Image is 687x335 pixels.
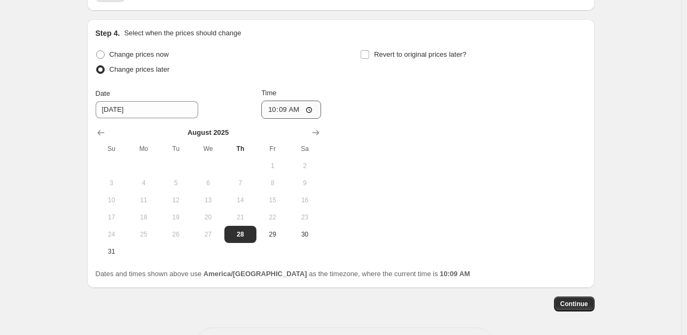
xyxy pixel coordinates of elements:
button: Thursday August 21 2025 [224,209,256,226]
p: Select when the prices should change [124,28,241,39]
button: Sunday August 10 2025 [96,192,128,209]
span: Change prices later [110,65,170,73]
button: Friday August 15 2025 [256,192,288,209]
span: 8 [261,179,284,187]
th: Tuesday [160,140,192,157]
span: 17 [100,213,123,222]
span: 19 [164,213,188,222]
button: Saturday August 16 2025 [288,192,321,209]
button: Monday August 25 2025 [128,226,160,243]
button: Tuesday August 12 2025 [160,192,192,209]
button: Continue [554,296,595,311]
button: Monday August 18 2025 [128,209,160,226]
span: 10 [100,196,123,204]
button: Saturday August 9 2025 [288,174,321,192]
span: 28 [229,230,252,239]
span: 31 [100,247,123,256]
span: 15 [261,196,284,204]
button: Wednesday August 20 2025 [192,209,224,226]
button: Saturday August 2 2025 [288,157,321,174]
span: 2 [293,162,316,170]
span: Mo [132,144,155,153]
button: Friday August 1 2025 [256,157,288,174]
span: 14 [229,196,252,204]
button: Show next month, September 2025 [308,125,323,140]
button: Friday August 29 2025 [256,226,288,243]
button: Tuesday August 5 2025 [160,174,192,192]
span: Revert to original prices later? [374,50,466,58]
th: Saturday [288,140,321,157]
b: 10:09 AM [440,270,470,278]
span: 23 [293,213,316,222]
span: 11 [132,196,155,204]
button: Friday August 22 2025 [256,209,288,226]
span: 7 [229,179,252,187]
th: Wednesday [192,140,224,157]
span: 1 [261,162,284,170]
span: 25 [132,230,155,239]
span: 3 [100,179,123,187]
span: 22 [261,213,284,222]
span: 24 [100,230,123,239]
button: Show previous month, July 2025 [93,125,108,140]
span: 13 [196,196,220,204]
button: Sunday August 3 2025 [96,174,128,192]
button: Friday August 8 2025 [256,174,288,192]
button: Saturday August 23 2025 [288,209,321,226]
input: 12:00 [261,101,321,119]
button: Monday August 11 2025 [128,192,160,209]
span: Sa [293,144,316,153]
span: 4 [132,179,155,187]
span: Su [100,144,123,153]
button: Thursday August 7 2025 [224,174,256,192]
button: Sunday August 31 2025 [96,243,128,260]
span: We [196,144,220,153]
button: Monday August 4 2025 [128,174,160,192]
b: America/[GEOGRAPHIC_DATA] [204,270,307,278]
button: Wednesday August 13 2025 [192,192,224,209]
span: Tu [164,144,188,153]
span: 29 [261,230,284,239]
span: Time [261,89,276,97]
span: 18 [132,213,155,222]
button: Saturday August 30 2025 [288,226,321,243]
span: 30 [293,230,316,239]
span: 6 [196,179,220,187]
th: Friday [256,140,288,157]
span: 27 [196,230,220,239]
th: Sunday [96,140,128,157]
span: Fr [261,144,284,153]
span: Dates and times shown above use as the timezone, where the current time is [96,270,470,278]
span: 9 [293,179,316,187]
h2: Step 4. [96,28,120,39]
button: Tuesday August 19 2025 [160,209,192,226]
span: Continue [560,300,588,308]
span: 26 [164,230,188,239]
button: Sunday August 17 2025 [96,209,128,226]
span: Change prices now [110,50,169,58]
span: 20 [196,213,220,222]
input: 8/28/2025 [96,101,198,118]
button: Wednesday August 27 2025 [192,226,224,243]
span: 5 [164,179,188,187]
span: 21 [229,213,252,222]
span: Th [229,144,252,153]
button: Tuesday August 26 2025 [160,226,192,243]
button: Today Thursday August 28 2025 [224,226,256,243]
span: 16 [293,196,316,204]
button: Wednesday August 6 2025 [192,174,224,192]
th: Monday [128,140,160,157]
span: Date [96,89,110,97]
button: Sunday August 24 2025 [96,226,128,243]
button: Thursday August 14 2025 [224,192,256,209]
span: 12 [164,196,188,204]
th: Thursday [224,140,256,157]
